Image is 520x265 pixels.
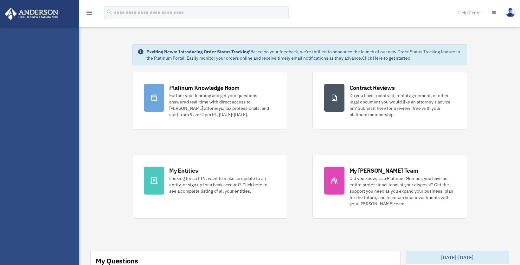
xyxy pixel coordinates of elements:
[146,49,250,55] strong: Exciting News: Introducing Order Status Tracking!
[169,84,240,92] div: Platinum Knowledge Room
[406,251,509,264] div: [DATE]-[DATE]
[169,175,275,194] div: Looking for an EIN, want to make an update to an entity, or sign up for a bank account? Click her...
[132,72,287,129] a: Platinum Knowledge Room Further your learning and get your questions answered real-time with dire...
[350,84,395,92] div: Contract Reviews
[106,9,113,16] i: search
[312,72,467,129] a: Contract Reviews Do you have a contract, rental agreement, or other legal document you would like...
[169,167,198,175] div: My Entities
[86,9,93,17] i: menu
[312,155,467,219] a: My [PERSON_NAME] Team Did you know, as a Platinum Member, you have an entire professional team at...
[506,8,515,17] img: User Pic
[3,8,60,20] img: Anderson Advisors Platinum Portal
[132,155,287,219] a: My Entities Looking for an EIN, want to make an update to an entity, or sign up for a bank accoun...
[146,49,462,61] div: Based on your feedback, we're thrilled to announce the launch of our new Order Status Tracking fe...
[350,175,455,207] div: Did you know, as a Platinum Member, you have an entire professional team at your disposal? Get th...
[86,11,93,17] a: menu
[350,92,455,118] div: Do you have a contract, rental agreement, or other legal document you would like an attorney's ad...
[362,55,412,61] a: Click Here to get started!
[350,167,418,175] div: My [PERSON_NAME] Team
[169,92,275,118] div: Further your learning and get your questions answered real-time with direct access to [PERSON_NAM...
